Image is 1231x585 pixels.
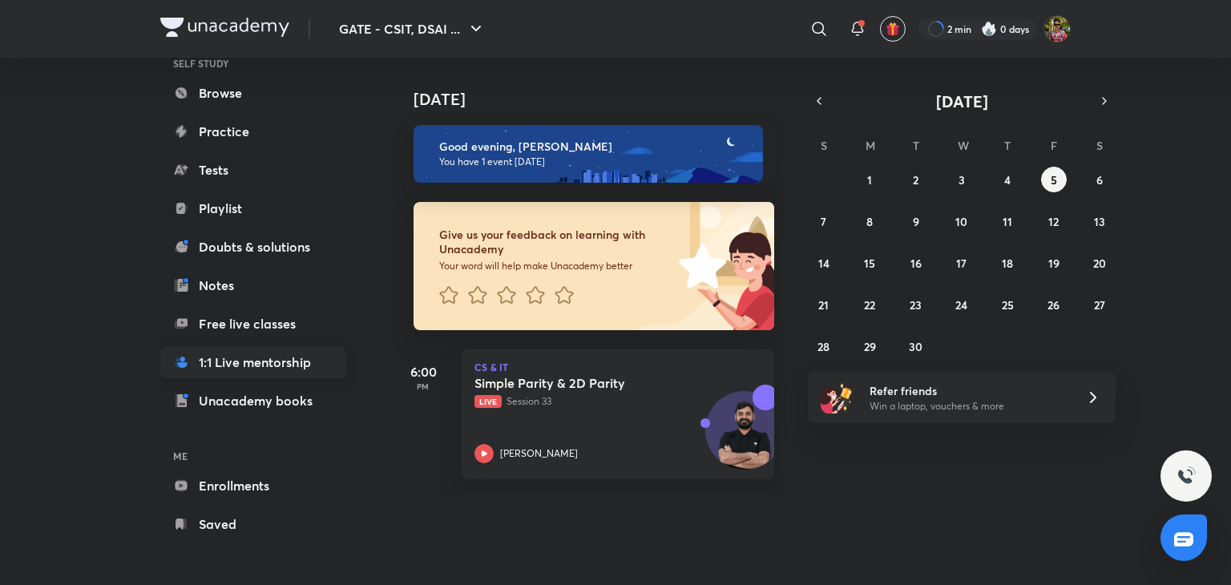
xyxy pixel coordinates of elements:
[1051,138,1057,153] abbr: Friday
[958,138,969,153] abbr: Wednesday
[391,381,455,391] p: PM
[956,256,967,271] abbr: September 17, 2025
[439,139,749,154] h6: Good evening, [PERSON_NAME]
[160,18,289,37] img: Company Logo
[866,138,875,153] abbr: Monday
[821,214,826,229] abbr: September 7, 2025
[1002,256,1013,271] abbr: September 18, 2025
[329,13,495,45] button: GATE - CSIT, DSAI ...
[955,214,967,229] abbr: September 10, 2025
[1041,208,1067,234] button: September 12, 2025
[886,22,900,36] img: avatar
[1003,214,1012,229] abbr: September 11, 2025
[913,138,919,153] abbr: Tuesday
[414,90,790,109] h4: [DATE]
[910,256,922,271] abbr: September 16, 2025
[981,21,997,37] img: streak
[903,250,929,276] button: September 16, 2025
[995,208,1020,234] button: September 11, 2025
[1041,167,1067,192] button: September 5, 2025
[818,256,829,271] abbr: September 14, 2025
[160,154,346,186] a: Tests
[913,172,918,188] abbr: September 2, 2025
[1094,214,1105,229] abbr: September 13, 2025
[1004,138,1011,153] abbr: Thursday
[391,362,455,381] h5: 6:00
[1087,208,1112,234] button: September 13, 2025
[1094,297,1105,313] abbr: September 27, 2025
[439,228,673,256] h6: Give us your feedback on learning with Unacademy
[909,339,922,354] abbr: September 30, 2025
[1087,250,1112,276] button: September 20, 2025
[949,167,975,192] button: September 3, 2025
[1041,292,1067,317] button: September 26, 2025
[821,138,827,153] abbr: Sunday
[706,400,783,477] img: Avatar
[1093,256,1106,271] abbr: September 20, 2025
[811,333,837,359] button: September 28, 2025
[414,125,763,183] img: evening
[439,155,749,168] p: You have 1 event [DATE]
[1041,250,1067,276] button: September 19, 2025
[949,208,975,234] button: September 10, 2025
[1043,15,1071,42] img: Shubhashis Bhattacharjee
[160,50,346,77] h6: SELF STUDY
[995,292,1020,317] button: September 25, 2025
[959,172,965,188] abbr: September 3, 2025
[857,167,882,192] button: September 1, 2025
[160,308,346,340] a: Free live classes
[903,167,929,192] button: September 2, 2025
[160,385,346,417] a: Unacademy books
[160,269,346,301] a: Notes
[864,256,875,271] abbr: September 15, 2025
[857,208,882,234] button: September 8, 2025
[500,446,578,461] p: [PERSON_NAME]
[160,192,346,224] a: Playlist
[160,442,346,470] h6: ME
[811,250,837,276] button: September 14, 2025
[880,16,906,42] button: avatar
[1002,297,1014,313] abbr: September 25, 2025
[857,292,882,317] button: September 22, 2025
[1047,297,1059,313] abbr: September 26, 2025
[903,292,929,317] button: September 23, 2025
[160,115,346,147] a: Practice
[474,362,761,372] p: CS & IT
[864,297,875,313] abbr: September 22, 2025
[949,292,975,317] button: September 24, 2025
[913,214,919,229] abbr: September 9, 2025
[857,333,882,359] button: September 29, 2025
[903,333,929,359] button: September 30, 2025
[1096,172,1103,188] abbr: September 6, 2025
[160,470,346,502] a: Enrollments
[817,339,829,354] abbr: September 28, 2025
[870,382,1067,399] h6: Refer friends
[864,339,876,354] abbr: September 29, 2025
[995,167,1020,192] button: September 4, 2025
[870,399,1067,414] p: Win a laptop, vouchers & more
[818,297,829,313] abbr: September 21, 2025
[857,250,882,276] button: September 15, 2025
[1087,167,1112,192] button: September 6, 2025
[936,91,988,112] span: [DATE]
[624,202,774,330] img: feedback_image
[1048,256,1059,271] abbr: September 19, 2025
[1051,172,1057,188] abbr: September 5, 2025
[830,90,1093,112] button: [DATE]
[1048,214,1059,229] abbr: September 12, 2025
[821,381,853,414] img: referral
[474,395,502,408] span: Live
[1004,172,1011,188] abbr: September 4, 2025
[811,292,837,317] button: September 21, 2025
[910,297,922,313] abbr: September 23, 2025
[1177,466,1196,486] img: ttu
[866,214,873,229] abbr: September 8, 2025
[160,508,346,540] a: Saved
[903,208,929,234] button: September 9, 2025
[1087,292,1112,317] button: September 27, 2025
[474,375,674,391] h5: Simple Parity & 2D Parity
[439,260,673,272] p: Your word will help make Unacademy better
[474,394,726,409] p: Session 33
[995,250,1020,276] button: September 18, 2025
[955,297,967,313] abbr: September 24, 2025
